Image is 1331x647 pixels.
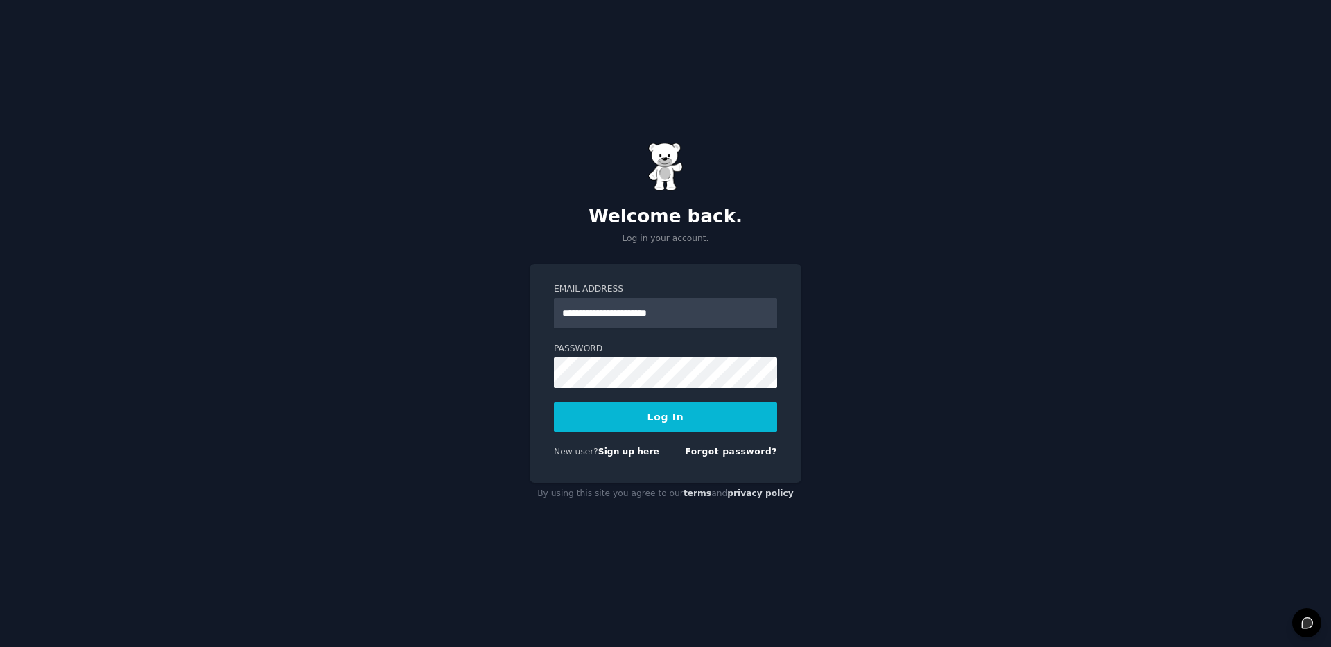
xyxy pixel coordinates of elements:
button: Log In [554,402,777,432]
a: Sign up here [598,447,659,457]
label: Password [554,343,777,355]
a: Forgot password? [685,447,777,457]
p: Log in your account. [530,233,801,245]
label: Email Address [554,283,777,296]
a: privacy policy [727,488,794,498]
div: By using this site you agree to our and [530,483,801,505]
img: Gummy Bear [648,143,683,191]
a: terms [684,488,711,498]
span: New user? [554,447,598,457]
h2: Welcome back. [530,206,801,228]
